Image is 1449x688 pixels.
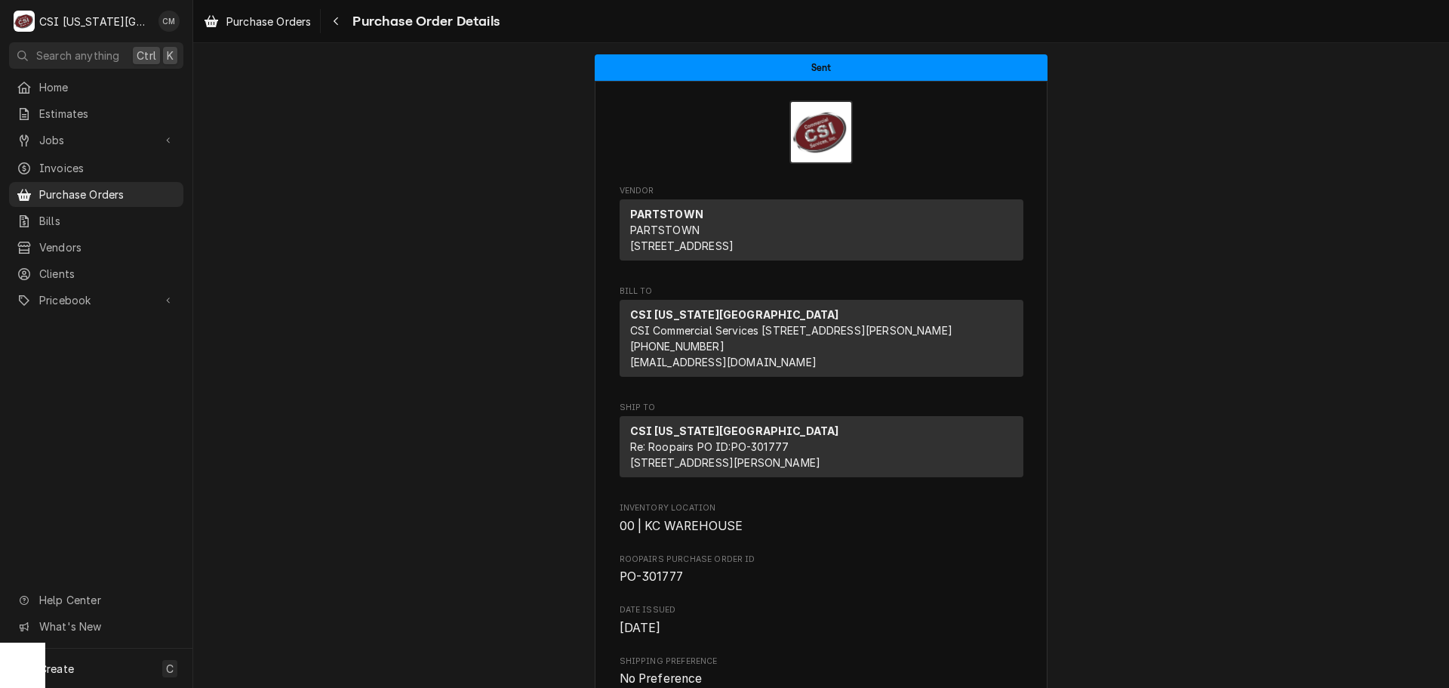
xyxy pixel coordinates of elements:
span: [STREET_ADDRESS][PERSON_NAME] [630,456,821,469]
span: C [166,661,174,677]
span: Bill To [620,285,1023,298]
div: Ship To [620,416,1023,477]
div: Bill To [620,300,1023,383]
span: Sent [811,63,832,73]
div: Purchase Order Ship To [620,402,1023,484]
span: No Preference [620,671,703,686]
span: Purchase Orders [226,14,311,29]
div: Roopairs Purchase Order ID [620,554,1023,586]
span: Invoices [39,160,176,176]
a: [EMAIL_ADDRESS][DOMAIN_NAME] [630,356,817,369]
a: Bills [9,208,183,233]
span: Date Issued [620,619,1023,637]
span: K [167,48,174,63]
span: Bills [39,213,176,229]
span: Shipping Preference [620,670,1023,688]
div: Vendor [620,199,1023,267]
div: CSI [US_STATE][GEOGRAPHIC_DATA] [39,14,150,29]
span: Help Center [39,592,174,608]
span: PO-301777 [620,569,683,584]
span: Shipping Preference [620,656,1023,668]
span: Re: Roopairs PO ID: PO-301777 [630,440,789,453]
div: Purchase Order Vendor [620,185,1023,267]
div: Ship To [620,416,1023,483]
span: What's New [39,619,174,634]
span: Ctrl [137,48,156,63]
a: Invoices [9,156,183,180]
a: Purchase Orders [9,182,183,207]
span: 00 | KC WAREHOUSE [620,519,743,533]
a: Home [9,75,183,100]
span: Purchase Order Details [348,11,500,32]
div: Chancellor Morris's Avatar [158,11,180,32]
span: Search anything [36,48,119,63]
span: Roopairs Purchase Order ID [620,568,1023,586]
button: Navigate back [324,9,348,33]
a: Estimates [9,101,183,126]
a: Go to Pricebook [9,288,183,313]
span: Vendor [620,185,1023,197]
a: Go to Help Center [9,588,183,612]
img: Logo [789,100,853,164]
div: Shipping Preference [620,656,1023,688]
span: Ship To [620,402,1023,414]
div: Bill To [620,300,1023,377]
a: Vendors [9,235,183,260]
div: Date Issued [620,604,1023,637]
span: [DATE] [620,621,661,635]
span: Roopairs Purchase Order ID [620,554,1023,566]
span: Clients [39,266,176,282]
a: Go to Jobs [9,128,183,153]
a: Go to What's New [9,614,183,639]
strong: CSI [US_STATE][GEOGRAPHIC_DATA] [630,424,839,437]
div: Inventory Location [620,502,1023,535]
span: Purchase Orders [39,187,176,202]
span: Inventory Location [620,502,1023,514]
div: CM [158,11,180,32]
strong: PARTSTOWN [630,208,703,221]
span: Home [39,79,176,95]
div: Purchase Order Bill To [620,285,1023,384]
span: Estimates [39,106,176,122]
span: Pricebook [39,292,153,308]
div: Vendor [620,199,1023,261]
a: [PHONE_NUMBER] [630,340,724,353]
div: C [14,11,35,32]
a: Clients [9,261,183,286]
span: Date Issued [620,604,1023,616]
span: Inventory Location [620,517,1023,535]
div: Status [595,54,1048,81]
span: Jobs [39,132,153,148]
a: Purchase Orders [198,9,317,34]
span: Vendors [39,239,176,255]
span: CSI Commercial Services [STREET_ADDRESS][PERSON_NAME] [630,324,952,337]
button: Search anythingCtrlK [9,42,183,69]
span: Create [39,662,74,675]
div: CSI Kansas City's Avatar [14,11,35,32]
span: PARTSTOWN [STREET_ADDRESS] [630,224,734,252]
strong: CSI [US_STATE][GEOGRAPHIC_DATA] [630,308,839,321]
